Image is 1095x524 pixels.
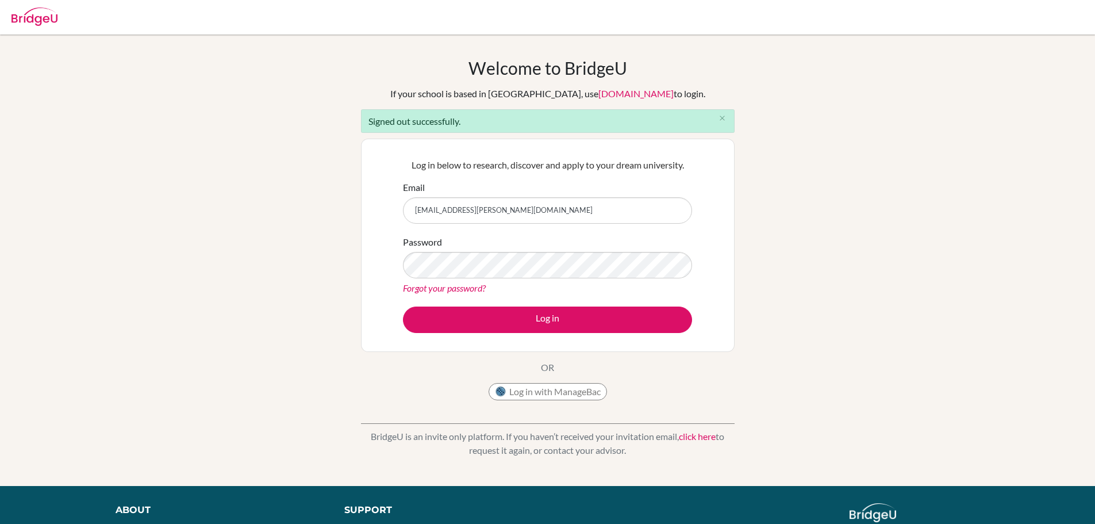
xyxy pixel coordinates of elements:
img: logo_white@2x-f4f0deed5e89b7ecb1c2cc34c3e3d731f90f0f143d5ea2071677605dd97b5244.png [850,503,896,522]
div: If your school is based in [GEOGRAPHIC_DATA], use to login. [390,87,705,101]
p: BridgeU is an invite only platform. If you haven’t received your invitation email, to request it ... [361,430,735,457]
i: close [718,114,727,123]
a: [DOMAIN_NAME] [598,88,674,99]
a: click here [679,431,716,442]
div: Support [344,503,534,517]
p: Log in below to research, discover and apply to your dream university. [403,158,692,172]
a: Forgot your password? [403,282,486,293]
label: Email [403,181,425,194]
h1: Welcome to BridgeU [468,58,627,78]
label: Password [403,235,442,249]
button: Close [711,110,734,127]
button: Log in [403,307,692,333]
button: Log in with ManageBac [489,383,607,400]
div: Signed out successfully. [361,109,735,133]
p: OR [541,361,554,374]
div: About [116,503,318,517]
img: Bridge-U [11,7,57,26]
